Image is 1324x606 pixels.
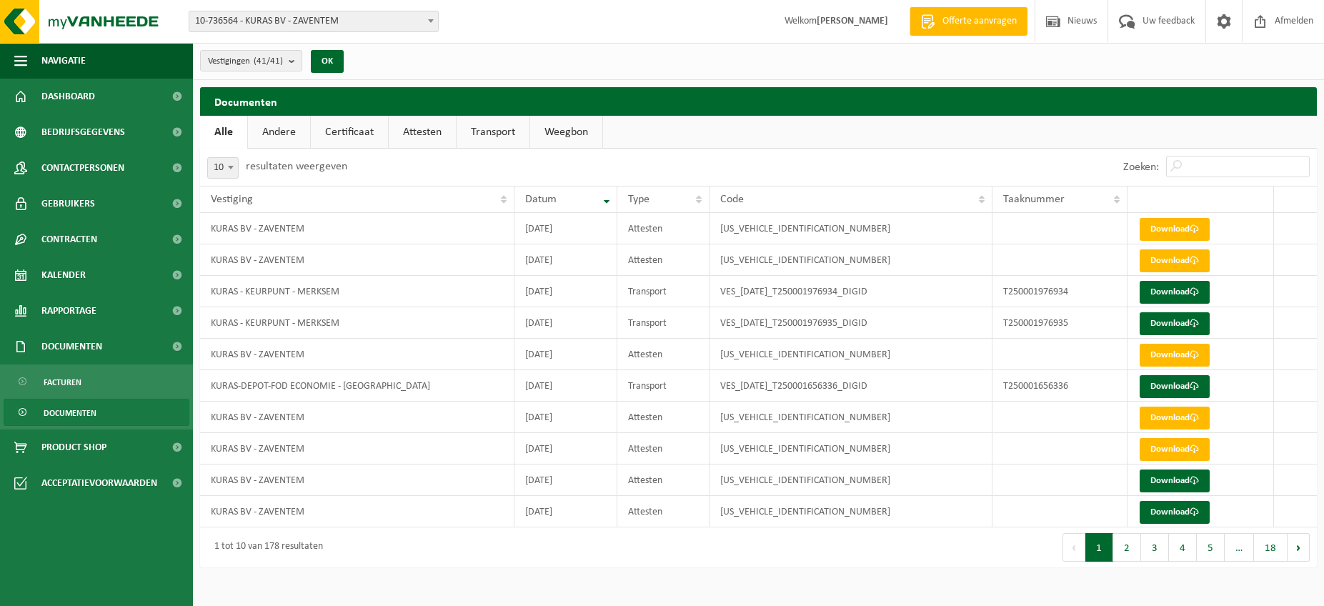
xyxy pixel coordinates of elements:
[514,339,618,370] td: [DATE]
[514,402,618,433] td: [DATE]
[1140,249,1210,272] a: Download
[617,244,709,276] td: Attesten
[200,213,514,244] td: KURAS BV - ZAVENTEM
[710,276,992,307] td: VES_[DATE]_T250001976934_DIGID
[514,213,618,244] td: [DATE]
[1225,533,1254,562] span: …
[514,370,618,402] td: [DATE]
[617,496,709,527] td: Attesten
[617,433,709,465] td: Attesten
[1140,501,1210,524] a: Download
[514,496,618,527] td: [DATE]
[189,11,439,32] span: 10-736564 - KURAS BV - ZAVENTEM
[41,150,124,186] span: Contactpersonen
[710,496,992,527] td: [US_VEHICLE_IDENTIFICATION_NUMBER]
[617,276,709,307] td: Transport
[41,79,95,114] span: Dashboard
[617,213,709,244] td: Attesten
[254,56,283,66] count: (41/41)
[200,465,514,496] td: KURAS BV - ZAVENTEM
[1085,533,1113,562] button: 1
[200,116,247,149] a: Alle
[200,50,302,71] button: Vestigingen(41/41)
[200,244,514,276] td: KURAS BV - ZAVENTEM
[628,194,649,205] span: Type
[1140,470,1210,492] a: Download
[514,307,618,339] td: [DATE]
[1169,533,1197,562] button: 4
[617,370,709,402] td: Transport
[1113,533,1141,562] button: 2
[200,402,514,433] td: KURAS BV - ZAVENTEM
[311,116,388,149] a: Certificaat
[992,370,1128,402] td: T250001656336
[41,43,86,79] span: Navigatie
[710,402,992,433] td: [US_VEHICLE_IDENTIFICATION_NUMBER]
[1197,533,1225,562] button: 5
[189,11,438,31] span: 10-736564 - KURAS BV - ZAVENTEM
[41,114,125,150] span: Bedrijfsgegevens
[1140,218,1210,241] a: Download
[1141,533,1169,562] button: 3
[530,116,602,149] a: Weegbon
[208,51,283,72] span: Vestigingen
[992,276,1128,307] td: T250001976934
[525,194,557,205] span: Datum
[710,465,992,496] td: [US_VEHICLE_IDENTIFICATION_NUMBER]
[1254,533,1288,562] button: 18
[200,370,514,402] td: KURAS-DEPOT-FOD ECONOMIE - [GEOGRAPHIC_DATA]
[44,369,81,396] span: Facturen
[710,213,992,244] td: [US_VEHICLE_IDENTIFICATION_NUMBER]
[1123,162,1159,173] label: Zoeken:
[710,307,992,339] td: VES_[DATE]_T250001976935_DIGID
[910,7,1027,36] a: Offerte aanvragen
[992,307,1128,339] td: T250001976935
[211,194,253,205] span: Vestiging
[710,339,992,370] td: [US_VEHICLE_IDENTIFICATION_NUMBER]
[720,194,744,205] span: Code
[514,465,618,496] td: [DATE]
[1140,344,1210,367] a: Download
[710,433,992,465] td: [US_VEHICLE_IDENTIFICATION_NUMBER]
[4,399,189,426] a: Documenten
[41,429,106,465] span: Product Shop
[1140,375,1210,398] a: Download
[41,222,97,257] span: Contracten
[617,465,709,496] td: Attesten
[514,276,618,307] td: [DATE]
[1140,438,1210,461] a: Download
[207,157,239,179] span: 10
[457,116,529,149] a: Transport
[200,433,514,465] td: KURAS BV - ZAVENTEM
[246,161,347,172] label: resultaten weergeven
[1140,312,1210,335] a: Download
[41,293,96,329] span: Rapportage
[41,329,102,364] span: Documenten
[710,370,992,402] td: VES_[DATE]_T250001656336_DIGID
[710,244,992,276] td: [US_VEHICLE_IDENTIFICATION_NUMBER]
[200,339,514,370] td: KURAS BV - ZAVENTEM
[44,399,96,427] span: Documenten
[200,87,1317,115] h2: Documenten
[248,116,310,149] a: Andere
[1003,194,1065,205] span: Taaknummer
[41,257,86,293] span: Kalender
[4,368,189,395] a: Facturen
[617,307,709,339] td: Transport
[514,244,618,276] td: [DATE]
[939,14,1020,29] span: Offerte aanvragen
[41,465,157,501] span: Acceptatievoorwaarden
[617,402,709,433] td: Attesten
[1140,281,1210,304] a: Download
[207,535,323,560] div: 1 tot 10 van 178 resultaten
[1062,533,1085,562] button: Previous
[1140,407,1210,429] a: Download
[200,496,514,527] td: KURAS BV - ZAVENTEM
[1288,533,1310,562] button: Next
[389,116,456,149] a: Attesten
[617,339,709,370] td: Attesten
[311,50,344,73] button: OK
[817,16,888,26] strong: [PERSON_NAME]
[208,158,238,178] span: 10
[514,433,618,465] td: [DATE]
